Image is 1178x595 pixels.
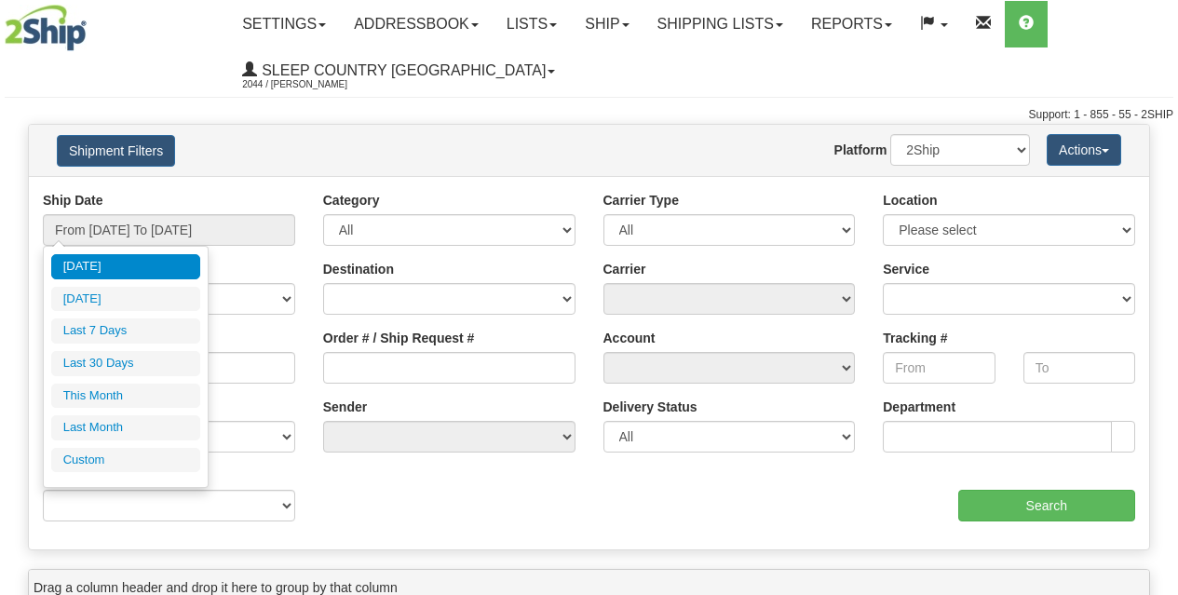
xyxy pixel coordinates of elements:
[603,260,646,278] label: Carrier
[603,398,697,416] label: Delivery Status
[493,1,571,47] a: Lists
[51,287,200,312] li: [DATE]
[1047,134,1121,166] button: Actions
[883,352,995,384] input: From
[51,384,200,409] li: This Month
[797,1,906,47] a: Reports
[323,398,367,416] label: Sender
[323,191,380,210] label: Category
[323,260,394,278] label: Destination
[257,62,546,78] span: Sleep Country [GEOGRAPHIC_DATA]
[958,490,1136,521] input: Search
[883,329,947,347] label: Tracking #
[51,448,200,473] li: Custom
[883,191,937,210] label: Location
[43,191,103,210] label: Ship Date
[5,5,87,51] img: logo2044.jpg
[571,1,643,47] a: Ship
[323,329,475,347] label: Order # / Ship Request #
[603,191,679,210] label: Carrier Type
[834,141,887,159] label: Platform
[51,351,200,376] li: Last 30 Days
[228,1,340,47] a: Settings
[5,107,1173,123] div: Support: 1 - 855 - 55 - 2SHIP
[1023,352,1135,384] input: To
[883,260,929,278] label: Service
[51,318,200,344] li: Last 7 Days
[57,135,175,167] button: Shipment Filters
[340,1,493,47] a: Addressbook
[643,1,797,47] a: Shipping lists
[603,329,656,347] label: Account
[228,47,569,94] a: Sleep Country [GEOGRAPHIC_DATA] 2044 / [PERSON_NAME]
[1135,202,1176,392] iframe: chat widget
[51,415,200,440] li: Last Month
[883,398,955,416] label: Department
[51,254,200,279] li: [DATE]
[242,75,382,94] span: 2044 / [PERSON_NAME]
